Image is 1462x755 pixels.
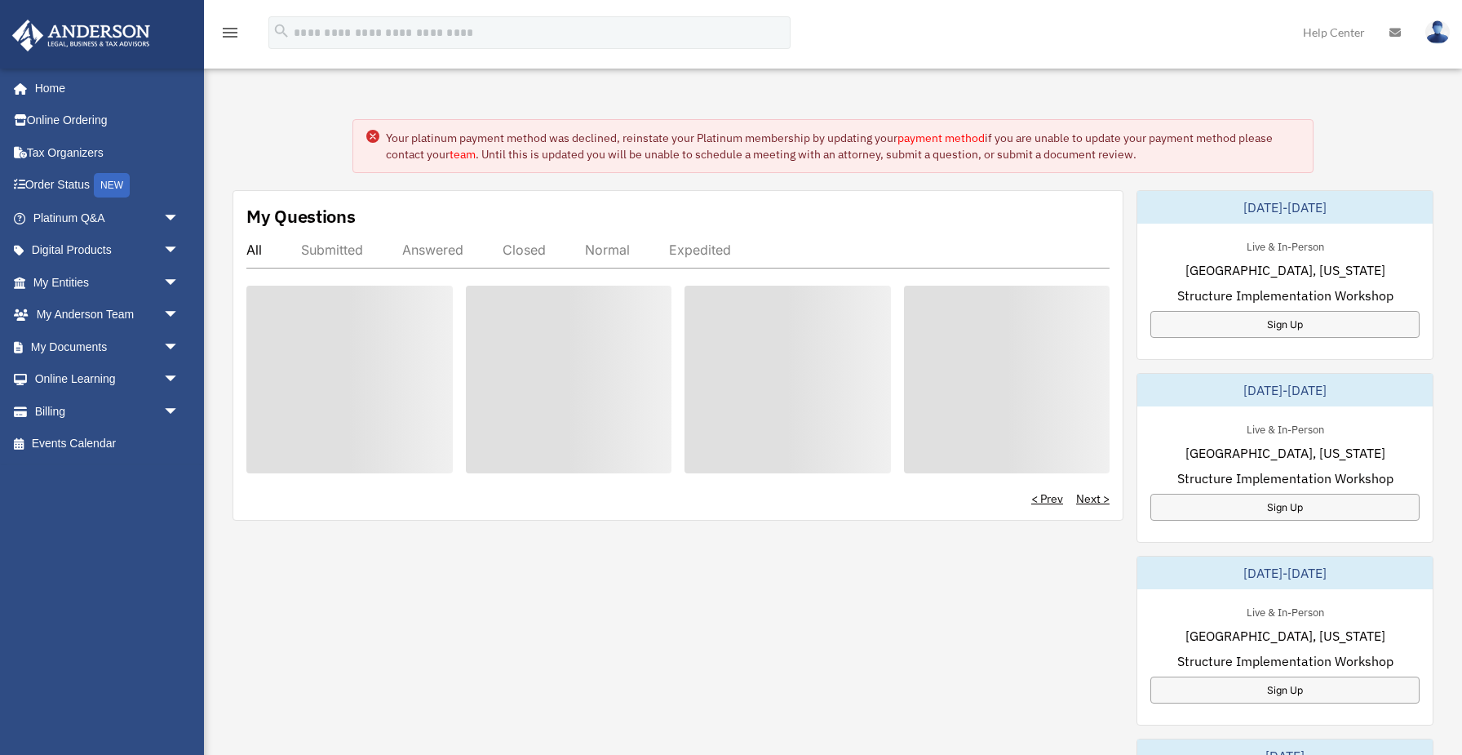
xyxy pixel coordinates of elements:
a: Order StatusNEW [11,169,204,202]
span: arrow_drop_down [163,299,196,332]
a: < Prev [1031,491,1063,507]
i: menu [220,23,240,42]
div: Live & In-Person [1234,237,1337,254]
a: Sign Up [1150,677,1420,704]
div: My Questions [246,204,356,229]
div: Live & In-Person [1234,602,1337,620]
div: Live & In-Person [1234,420,1337,437]
div: [DATE]-[DATE] [1137,557,1433,589]
img: Anderson Advisors Platinum Portal [7,20,155,51]
span: arrow_drop_down [163,266,196,300]
div: [DATE]-[DATE] [1137,191,1433,224]
a: My Anderson Teamarrow_drop_down [11,299,204,331]
div: [DATE]-[DATE] [1137,374,1433,406]
span: [GEOGRAPHIC_DATA], [US_STATE] [1185,626,1385,646]
span: Structure Implementation Workshop [1177,651,1393,671]
div: All [246,242,262,258]
span: arrow_drop_down [163,363,196,397]
a: Billingarrow_drop_down [11,395,204,428]
a: team [450,147,476,162]
span: Structure Implementation Workshop [1177,286,1393,305]
a: Tax Organizers [11,136,204,169]
img: User Pic [1425,20,1450,44]
div: NEW [94,173,130,198]
div: Your platinum payment method was declined, reinstate your Platinum membership by updating your if... [386,130,1300,162]
div: Normal [585,242,630,258]
span: [GEOGRAPHIC_DATA], [US_STATE] [1185,443,1385,463]
a: Online Learningarrow_drop_down [11,363,204,396]
a: My Entitiesarrow_drop_down [11,266,204,299]
a: Sign Up [1150,494,1420,521]
a: Digital Productsarrow_drop_down [11,234,204,267]
a: Platinum Q&Aarrow_drop_down [11,202,204,234]
a: Online Ordering [11,104,204,137]
div: Closed [503,242,546,258]
span: [GEOGRAPHIC_DATA], [US_STATE] [1185,260,1385,280]
span: arrow_drop_down [163,395,196,429]
span: Structure Implementation Workshop [1177,469,1393,488]
span: arrow_drop_down [163,202,196,235]
div: Answered [402,242,463,258]
a: Next > [1076,491,1110,507]
div: Expedited [669,242,731,258]
span: arrow_drop_down [163,331,196,364]
a: Events Calendar [11,428,204,460]
span: arrow_drop_down [163,234,196,268]
i: search [272,22,290,40]
div: Submitted [301,242,363,258]
a: My Documentsarrow_drop_down [11,331,204,363]
a: Sign Up [1150,311,1420,338]
a: Home [11,72,196,104]
a: menu [220,29,240,42]
a: payment method [897,131,985,145]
